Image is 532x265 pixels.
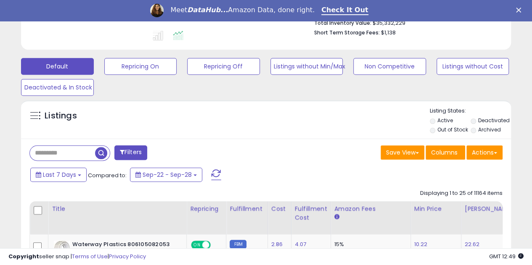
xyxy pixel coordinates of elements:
[431,148,458,157] span: Columns
[21,79,94,96] button: Deactivated & In Stock
[104,58,177,75] button: Repricing On
[230,205,264,213] div: Fulfillment
[437,126,468,133] label: Out of Stock
[478,117,510,124] label: Deactivated
[271,205,288,213] div: Cost
[437,58,509,75] button: Listings without Cost
[430,107,511,115] p: Listing States:
[414,240,428,249] a: 10.22
[381,145,424,160] button: Save View
[8,253,146,261] div: seller snap | |
[8,252,39,260] strong: Copyright
[21,58,94,75] button: Default
[143,171,192,179] span: Sep-22 - Sep-28
[187,58,260,75] button: Repricing Off
[321,6,368,15] a: Check It Out
[88,171,127,179] span: Compared to:
[314,29,380,36] b: Short Term Storage Fees:
[353,58,426,75] button: Non Competitive
[295,205,327,222] div: Fulfillment Cost
[130,168,202,182] button: Sep-22 - Sep-28
[465,205,515,213] div: [PERSON_NAME]
[437,117,453,124] label: Active
[414,205,458,213] div: Min Price
[426,145,465,160] button: Columns
[45,110,77,122] h5: Listings
[295,240,307,249] a: 4.07
[72,252,108,260] a: Terms of Use
[271,240,283,249] a: 2.86
[30,168,87,182] button: Last 7 Days
[381,29,396,37] span: $1,138
[314,19,371,26] b: Total Inventory Value:
[230,240,246,249] small: FBM
[334,205,407,213] div: Amazon Fees
[334,213,339,221] small: Amazon Fees.
[420,189,503,197] div: Displaying 1 to 25 of 11164 items
[170,6,315,14] div: Meet Amazon Data, done right.
[187,6,228,14] i: DataHub...
[466,145,503,160] button: Actions
[150,4,164,17] img: Profile image for Georgie
[516,8,524,13] div: Close
[270,58,343,75] button: Listings without Min/Max
[489,252,524,260] span: 2025-10-6 12:49 GMT
[52,205,183,213] div: Title
[190,205,222,213] div: Repricing
[114,145,147,160] button: Filters
[43,171,76,179] span: Last 7 Days
[465,240,480,249] a: 22.62
[109,252,146,260] a: Privacy Policy
[478,126,501,133] label: Archived
[314,17,496,27] li: $35,332,229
